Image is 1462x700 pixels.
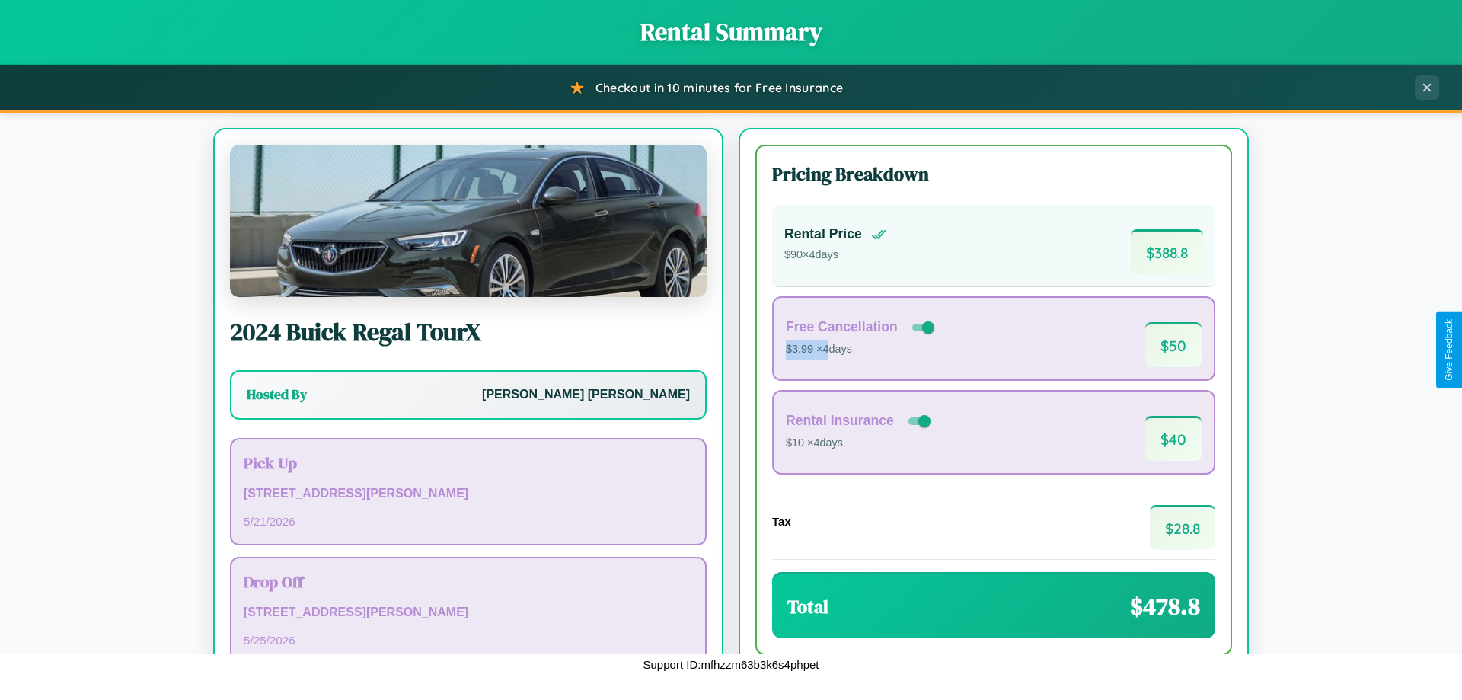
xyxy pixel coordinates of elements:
[244,483,693,505] p: [STREET_ADDRESS][PERSON_NAME]
[247,385,307,404] h3: Hosted By
[244,602,693,624] p: [STREET_ADDRESS][PERSON_NAME]
[15,15,1447,49] h1: Rental Summary
[786,413,894,429] h4: Rental Insurance
[482,384,690,406] p: [PERSON_NAME] [PERSON_NAME]
[244,452,693,474] h3: Pick Up
[784,245,886,265] p: $ 90 × 4 days
[244,630,693,650] p: 5 / 25 / 2026
[786,433,934,453] p: $10 × 4 days
[1150,505,1215,550] span: $ 28.8
[643,654,819,675] p: Support ID: mfhzzm63b3k6s4phpet
[1145,416,1202,461] span: $ 40
[244,511,693,532] p: 5 / 21 / 2026
[772,161,1215,187] h3: Pricing Breakdown
[230,145,707,297] img: Buick Regal TourX
[595,80,843,95] span: Checkout in 10 minutes for Free Insurance
[1444,319,1454,381] div: Give Feedback
[244,571,693,593] h3: Drop Off
[1145,322,1202,367] span: $ 50
[230,315,707,349] h2: 2024 Buick Regal TourX
[784,226,862,242] h4: Rental Price
[786,340,937,360] p: $3.99 × 4 days
[787,594,828,619] h3: Total
[1131,229,1203,274] span: $ 388.8
[786,319,898,335] h4: Free Cancellation
[772,515,791,528] h4: Tax
[1130,590,1200,623] span: $ 478.8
